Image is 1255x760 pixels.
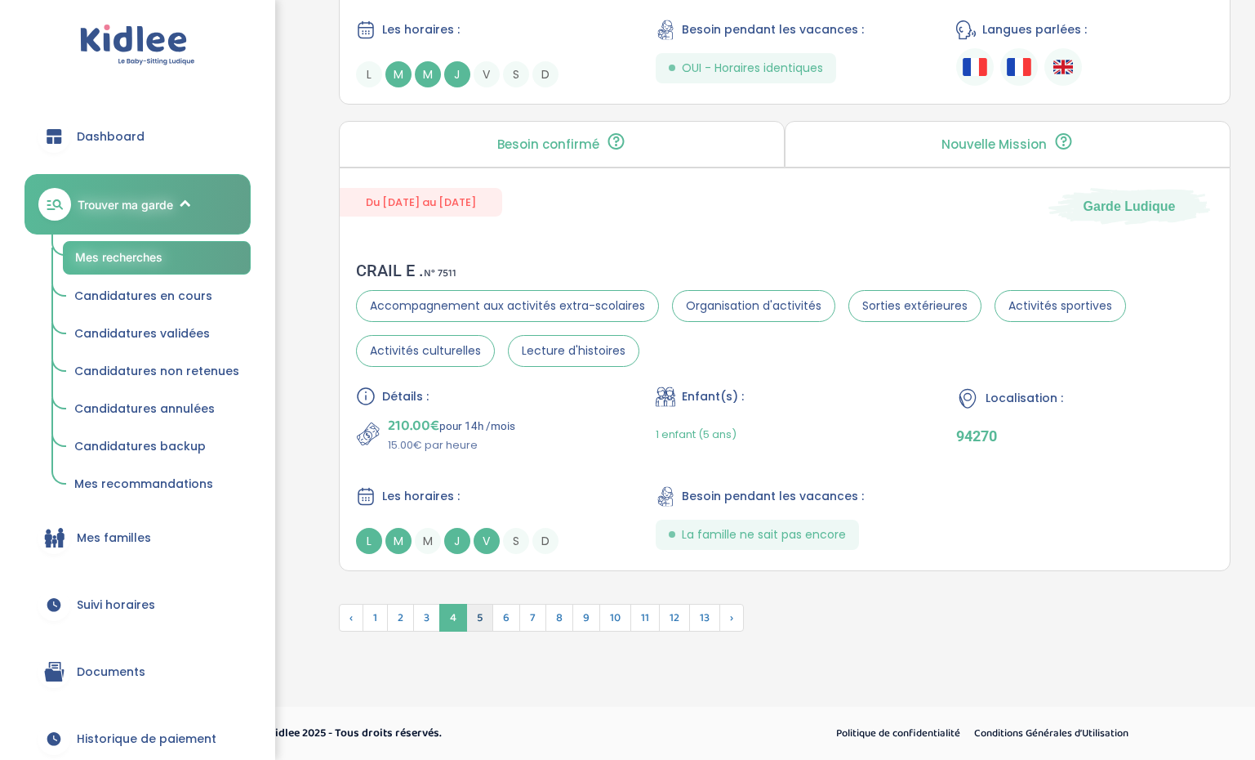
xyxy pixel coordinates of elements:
span: Suivant » [719,604,744,632]
span: N° 7511 [424,265,456,282]
span: 10 [599,604,631,632]
span: Les horaires : [382,21,460,38]
span: 11 [630,604,660,632]
span: Enfant(s) : [682,388,744,405]
span: L [356,61,382,87]
span: Dashboard [77,128,145,145]
a: Dashboard [24,107,251,166]
span: L [356,528,382,554]
span: D [532,528,559,554]
span: Mes familles [77,530,151,547]
a: Documents [24,642,251,701]
span: OUI - Horaires identiques [682,60,823,77]
span: Candidatures en cours [74,288,212,304]
span: Candidatures validées [74,325,210,342]
p: Besoin confirmé [497,138,599,151]
span: Historique de paiement [77,731,216,748]
span: 9 [572,604,600,632]
span: 4 [439,604,467,632]
span: D [532,61,559,87]
span: 13 [689,604,720,632]
span: Candidatures annulées [74,400,215,417]
span: Mes recherches [75,250,162,264]
a: Candidatures en cours [63,281,251,312]
span: J [444,528,470,554]
a: Candidatures validées [63,319,251,350]
a: Candidatures backup [63,431,251,463]
span: Garde Ludique [1084,197,1176,215]
span: 8 [545,604,573,632]
span: Activités sportives [995,290,1126,322]
img: logo.svg [80,25,195,66]
span: Les horaires : [382,488,460,505]
p: Nouvelle Mission [941,138,1047,151]
a: Candidatures non retenues [63,356,251,387]
p: © Kidlee 2025 - Tous droits réservés. [258,725,697,742]
span: Documents [77,664,145,681]
span: 210.00€ [388,414,439,437]
span: S [503,528,529,554]
span: Candidatures backup [74,438,206,454]
span: Accompagnement aux activités extra-scolaires [356,290,659,322]
span: ‹ [339,604,363,632]
a: Mes recherches [63,241,251,275]
span: Lecture d'histoires [508,335,639,367]
span: Sorties extérieures [848,290,981,322]
span: M [415,61,441,87]
span: Trouver ma garde [78,196,173,213]
span: M [385,61,412,87]
span: 3 [413,604,440,632]
a: Conditions Générales d’Utilisation [968,723,1134,744]
span: Organisation d'activités [672,290,835,322]
div: CRAIL E . [356,261,1214,280]
p: 15.00€ par heure [388,437,515,454]
span: Localisation : [986,390,1063,407]
span: 7 [519,604,546,632]
span: M [385,528,412,554]
span: V [474,61,500,87]
span: Du [DATE] au [DATE] [340,188,502,217]
img: Français [963,58,987,75]
span: Mes recommandations [74,476,213,492]
span: Détails : [382,388,429,405]
span: 2 [387,604,414,632]
span: 5 [466,604,493,632]
span: La famille ne sait pas encore [682,526,846,543]
span: M [415,528,441,554]
span: J [444,61,470,87]
span: S [503,61,529,87]
a: Politique de confidentialité [830,723,966,744]
span: V [474,528,500,554]
span: Langues parlées : [982,21,1087,38]
span: 1 enfant (5 ans) [656,427,737,442]
span: Besoin pendant les vacances : [682,488,864,505]
a: Trouver ma garde [24,174,251,235]
a: Candidatures annulées [63,394,251,425]
p: 94270 [956,427,1214,445]
a: Mes recommandations [63,469,251,500]
span: Candidatures non retenues [74,363,239,379]
img: Français [1007,58,1031,75]
span: 6 [492,604,520,632]
img: Anglais [1053,57,1073,77]
a: Suivi horaires [24,575,251,634]
span: Activités culturelles [356,335,495,367]
span: Besoin pendant les vacances : [682,21,864,38]
span: 1 [363,604,388,632]
span: 12 [659,604,690,632]
p: pour 14h /mois [388,414,515,437]
a: Mes familles [24,508,251,567]
span: Suivi horaires [77,597,155,614]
